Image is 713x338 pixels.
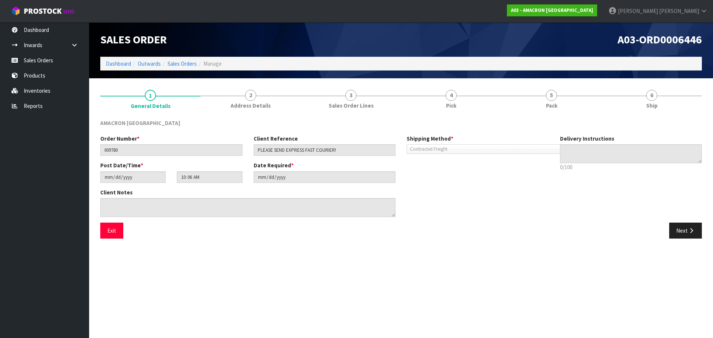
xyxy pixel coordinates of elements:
span: Manage [204,60,222,67]
span: 6 [646,90,657,101]
span: Ship [646,102,658,109]
span: 4 [446,90,457,101]
span: Contracted Freight [410,145,574,154]
a: Dashboard [106,60,131,67]
span: ProStock [24,6,62,16]
span: 1 [145,90,156,101]
img: cube-alt.png [11,6,20,16]
span: Sales Order [100,32,167,46]
span: 5 [546,90,557,101]
span: Pack [546,102,557,109]
p: 0/100 [560,163,702,171]
span: A03-ORD0006446 [618,32,702,46]
label: Post Date/Time [100,161,143,169]
small: WMS [63,8,75,15]
span: [PERSON_NAME] [618,7,658,14]
strong: A03 - AMACRON [GEOGRAPHIC_DATA] [511,7,593,13]
label: Delivery Instructions [560,135,614,142]
span: 3 [345,90,356,101]
span: Pick [446,102,456,109]
label: Shipping Method [407,135,453,142]
span: General Details [100,114,702,244]
input: Order Number [100,144,242,156]
span: General Details [131,102,170,110]
button: Next [669,223,702,239]
span: Sales Order Lines [329,102,374,109]
a: Sales Orders [167,60,197,67]
span: 2 [245,90,256,101]
button: Exit [100,223,123,239]
label: Date Required [254,161,294,169]
label: Order Number [100,135,140,142]
label: Client Notes [100,188,133,196]
a: Outwards [138,60,161,67]
span: Address Details [231,102,271,109]
input: Client Reference [254,144,396,156]
label: Client Reference [254,135,298,142]
span: [PERSON_NAME] [659,7,699,14]
span: AMACRON [GEOGRAPHIC_DATA] [100,119,180,127]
